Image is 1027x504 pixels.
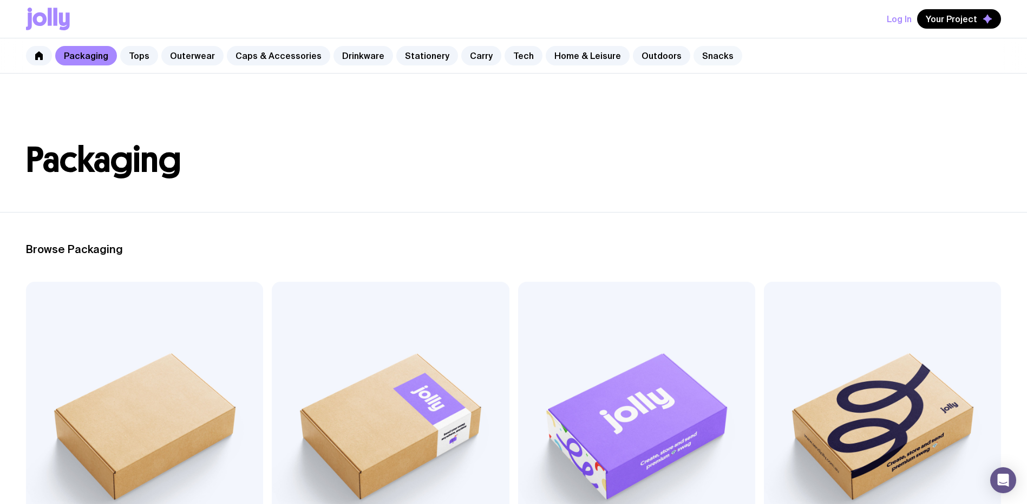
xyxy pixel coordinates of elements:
a: Outerwear [161,46,224,65]
span: Your Project [926,14,977,24]
h1: Packaging [26,143,1001,177]
button: Log In [887,9,912,29]
a: Carry [461,46,501,65]
a: Drinkware [333,46,393,65]
a: Tops [120,46,158,65]
a: Packaging [55,46,117,65]
button: Your Project [917,9,1001,29]
h2: Browse Packaging [26,243,1001,256]
a: Stationery [396,46,458,65]
a: Home & Leisure [546,46,630,65]
div: Open Intercom Messenger [990,467,1016,493]
a: Snacks [694,46,742,65]
a: Caps & Accessories [227,46,330,65]
a: Outdoors [633,46,690,65]
a: Tech [505,46,542,65]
